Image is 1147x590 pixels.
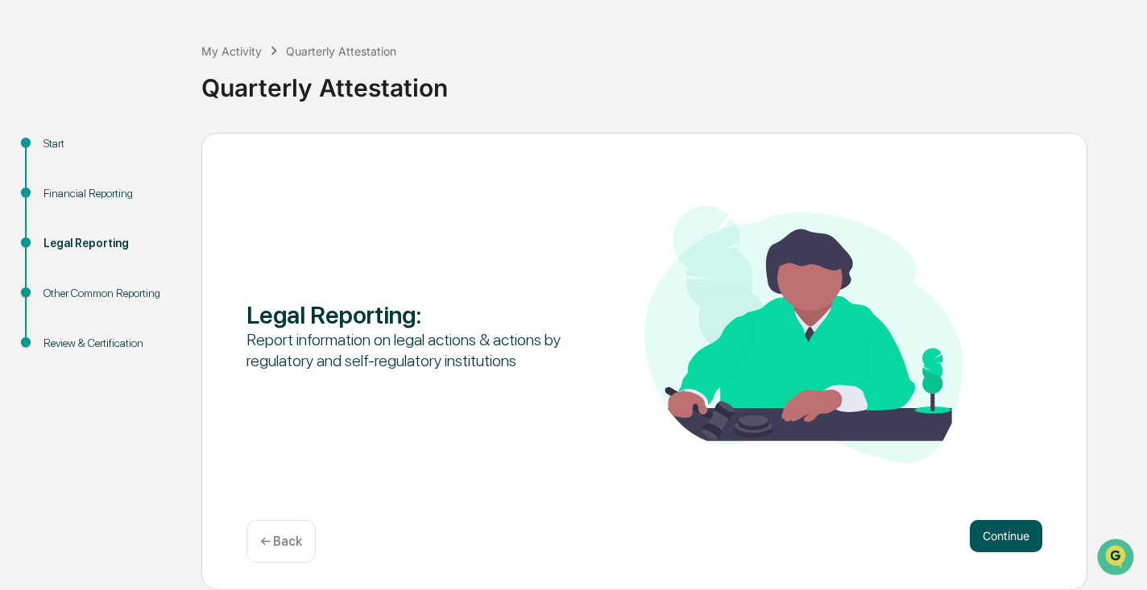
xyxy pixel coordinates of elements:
div: My Activity [201,44,262,58]
button: Start new chat [274,128,293,147]
div: Quarterly Attestation [201,60,1139,102]
p: How can we help? [16,34,293,60]
span: Attestations [133,203,200,219]
span: Pylon [160,273,195,285]
div: Start [43,135,176,152]
div: 🖐️ [16,204,29,217]
div: We're available if you need us! [55,139,204,152]
div: Quarterly Attestation [286,44,396,58]
div: Start new chat [55,123,264,139]
div: Report information on legal actions & actions by regulatory and self-regulatory institutions [246,329,565,371]
button: Continue [970,520,1042,552]
p: ← Back [260,534,302,549]
div: Review & Certification [43,335,176,352]
img: Legal Reporting [644,206,963,463]
a: 🔎Data Lookup [10,227,108,256]
span: Preclearance [32,203,104,219]
span: Data Lookup [32,233,101,250]
div: Legal Reporting [43,235,176,252]
a: 🗄️Attestations [110,196,206,225]
div: Other Common Reporting [43,285,176,302]
a: Powered byPylon [114,272,195,285]
iframe: Open customer support [1095,537,1139,580]
img: 1746055101610-c473b297-6a78-478c-a979-82029cc54cd1 [16,123,45,152]
div: 🗄️ [117,204,130,217]
div: 🔎 [16,235,29,248]
div: Legal Reporting : [246,300,565,329]
div: Financial Reporting [43,185,176,202]
a: 🖐️Preclearance [10,196,110,225]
